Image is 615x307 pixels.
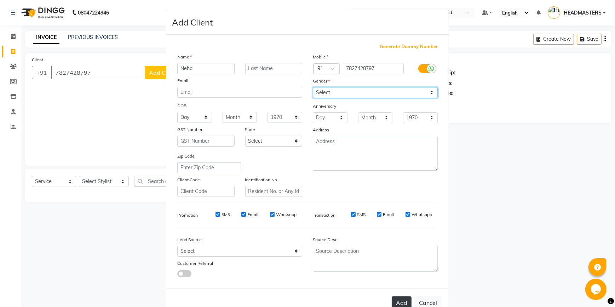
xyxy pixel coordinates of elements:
[276,211,297,218] label: Whatsapp
[177,78,188,84] label: Email
[313,78,330,84] label: Gender
[343,63,404,74] input: Mobile
[222,211,230,218] label: SMS
[313,212,335,218] label: Transaction
[177,212,198,218] label: Promotion
[177,153,195,159] label: Zip Code
[247,211,258,218] label: Email
[585,279,608,300] iframe: chat widget
[172,16,213,29] h4: Add Client
[177,162,241,173] input: Enter Zip Code
[177,87,302,98] input: Email
[313,127,329,133] label: Address
[177,186,235,197] input: Client Code
[177,237,202,243] label: Lead Source
[177,54,192,60] label: Name
[245,177,278,183] label: Identification No.
[177,103,186,109] label: DOB
[177,260,213,267] label: Customer Referral
[313,54,328,60] label: Mobile
[177,126,202,133] label: GST Number
[357,211,366,218] label: SMS
[245,186,303,197] input: Resident No. or Any Id
[380,43,438,50] span: Generate Dummy Number
[177,177,200,183] label: Client Code
[245,63,303,74] input: Last Name
[383,211,394,218] label: Email
[412,211,432,218] label: Whatsapp
[313,237,337,243] label: Source Desc
[245,126,255,133] label: State
[177,63,235,74] input: First Name
[313,103,336,109] label: Anniversary
[177,136,235,147] input: GST Number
